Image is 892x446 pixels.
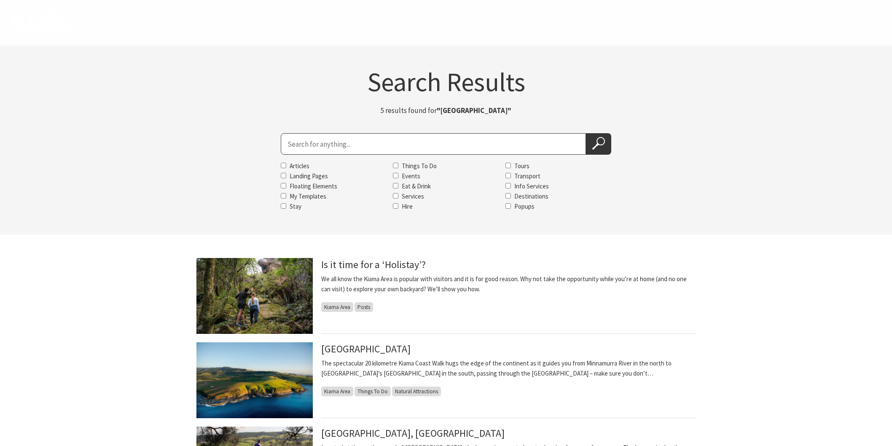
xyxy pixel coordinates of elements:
label: Landing Pages [290,172,328,180]
label: Eat & Drink [402,182,431,190]
h1: Search Results [196,69,696,95]
label: Services [402,192,424,200]
span: See & Do [617,16,650,26]
strong: "[GEOGRAPHIC_DATA]" [437,106,511,115]
label: Hire [402,202,413,210]
p: 5 results found for [341,105,551,116]
label: Tours [514,162,529,170]
span: Things To Do [355,387,391,396]
img: Kiama Logo [10,10,78,33]
span: Natural Attractions [392,387,441,396]
span: Plan [667,16,686,26]
label: Popups [514,202,535,210]
span: Posts [355,302,373,312]
label: My Templates [290,192,326,200]
img: Kiama Coast Walk [196,342,313,418]
label: Info Services [514,182,549,190]
p: We all know the Kiama Area is popular with visitors and it is for good reason. Why not take the o... [321,274,696,294]
nav: Main Menu [464,15,809,29]
label: Stay [290,202,301,210]
label: Articles [290,162,309,170]
span: Home [473,16,494,26]
label: Floating Elements [290,182,337,190]
span: Destinations [511,16,565,26]
a: Is it time for a ‘Holistay’? [321,258,426,271]
span: Book now [761,16,801,26]
span: Stay [582,16,600,26]
a: [GEOGRAPHIC_DATA], [GEOGRAPHIC_DATA] [321,427,505,440]
label: Events [402,172,420,180]
span: Kiama Area [321,387,353,396]
p: The spectacular 20 kilometre Kiama Coast Walk hugs the edge of the continent as it guides you fro... [321,358,696,379]
label: Things To Do [402,162,437,170]
label: Destinations [514,192,548,200]
a: [GEOGRAPHIC_DATA] [321,342,411,355]
span: What’s On [703,16,744,26]
input: Search for: [281,133,586,155]
span: Kiama Area [321,302,353,312]
label: Transport [514,172,540,180]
